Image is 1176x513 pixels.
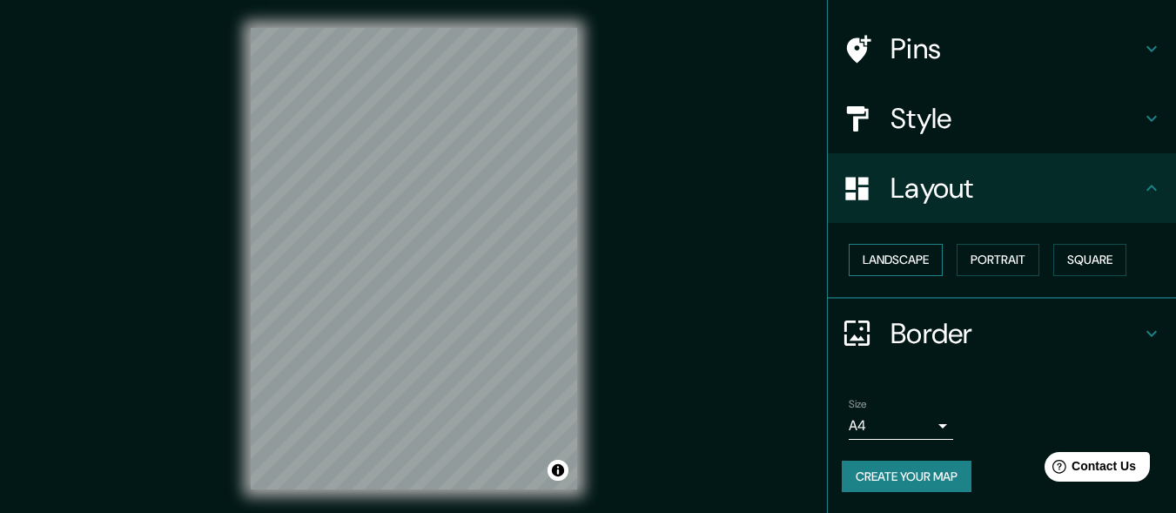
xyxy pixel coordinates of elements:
[890,316,1141,351] h4: Border
[890,101,1141,136] h4: Style
[842,461,971,493] button: Create your map
[828,153,1176,223] div: Layout
[1021,445,1157,494] iframe: Help widget launcher
[828,84,1176,153] div: Style
[890,171,1141,206] h4: Layout
[849,244,943,276] button: Landscape
[957,244,1039,276] button: Portrait
[890,31,1141,66] h4: Pins
[1053,244,1126,276] button: Square
[828,299,1176,368] div: Border
[828,14,1176,84] div: Pins
[251,28,577,489] canvas: Map
[849,412,953,440] div: A4
[548,460,568,481] button: Toggle attribution
[849,396,867,411] label: Size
